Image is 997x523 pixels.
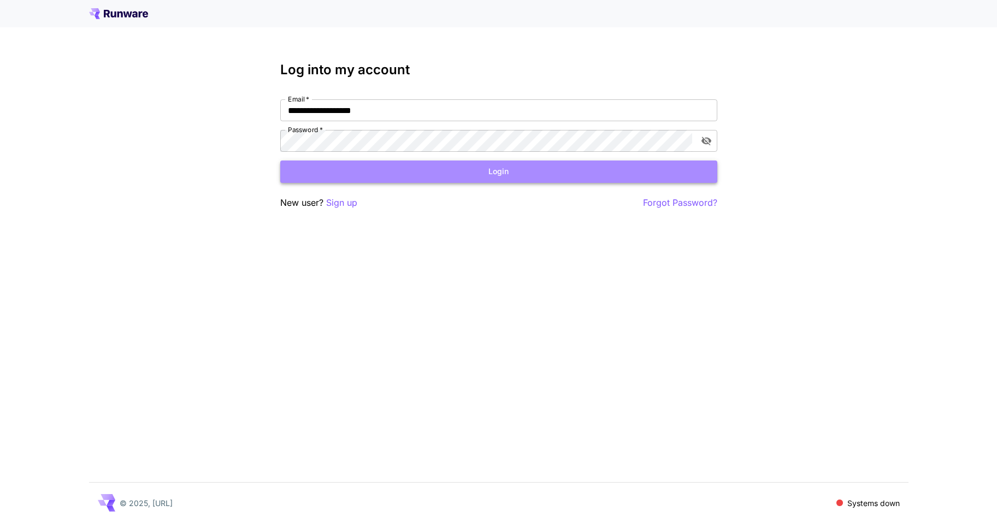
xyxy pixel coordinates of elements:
[280,62,717,78] h3: Log into my account
[697,131,716,151] button: toggle password visibility
[288,125,323,134] label: Password
[120,497,173,509] p: © 2025, [URL]
[847,497,900,509] p: Systems down
[326,196,357,210] button: Sign up
[280,196,357,210] p: New user?
[288,94,309,104] label: Email
[280,161,717,183] button: Login
[643,196,717,210] button: Forgot Password?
